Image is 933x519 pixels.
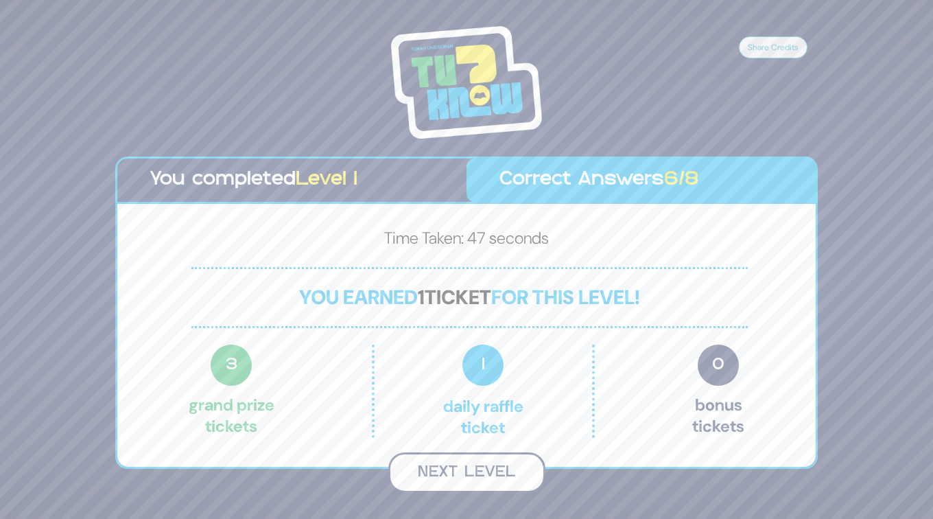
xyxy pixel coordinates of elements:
span: You earned for this level! [299,284,640,310]
p: Daily Raffle ticket [403,345,563,438]
p: Bonus tickets [692,345,744,438]
button: Next Level [388,452,545,493]
button: Share Credits [739,36,807,58]
span: ticket [425,284,491,310]
p: Time Taken: 47 seconds [139,226,794,256]
span: 0 [698,345,739,386]
span: 1 [418,284,425,310]
span: 3 [211,345,252,386]
span: 1 [462,345,504,386]
p: You completed [150,165,434,195]
img: Tournament Logo [391,26,542,139]
span: 6/8 [664,171,699,189]
span: Level 1 [296,171,357,189]
p: Grand Prize tickets [189,345,274,438]
p: Correct Answers [499,165,783,195]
